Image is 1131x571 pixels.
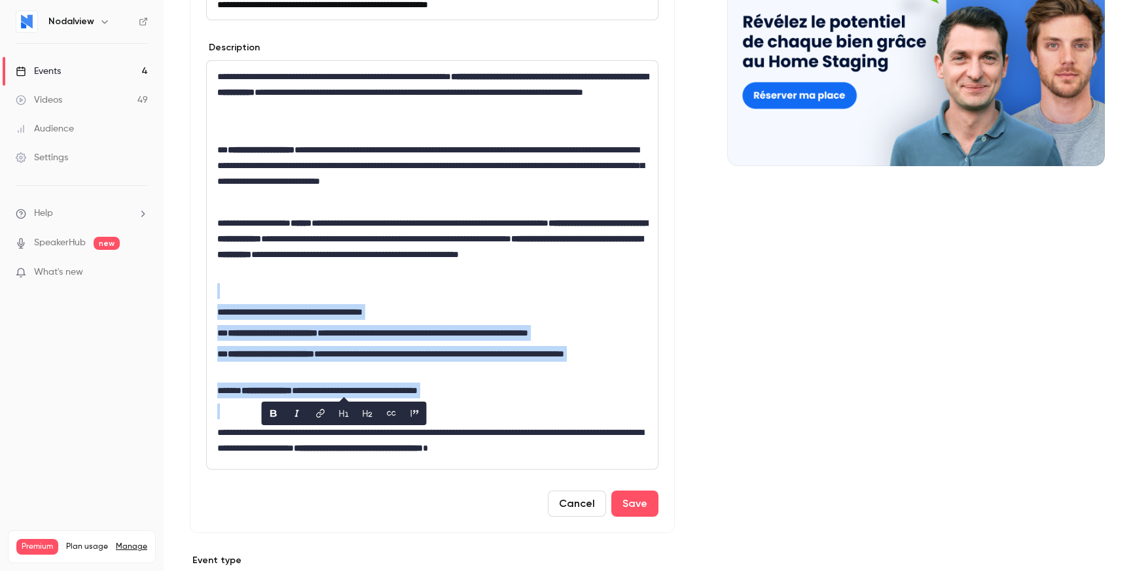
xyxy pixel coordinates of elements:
div: Events [16,65,61,78]
button: bold [263,403,284,424]
p: Event type [190,554,675,567]
span: Help [34,207,53,220]
button: blockquote [404,403,425,424]
span: new [94,237,120,250]
div: Settings [16,151,68,164]
button: Save [611,491,658,517]
button: link [310,403,331,424]
a: SpeakerHub [34,236,86,250]
label: Description [206,41,260,54]
span: Premium [16,539,58,555]
span: What's new [34,266,83,279]
li: help-dropdown-opener [16,207,148,220]
a: Manage [116,542,147,552]
section: description [206,60,658,470]
h6: Nodalview [48,15,94,28]
div: editor [207,61,658,469]
button: Cancel [548,491,606,517]
button: italic [287,403,308,424]
img: Nodalview [16,11,37,32]
iframe: Noticeable Trigger [132,267,148,279]
div: Audience [16,122,74,135]
span: Plan usage [66,542,108,552]
div: Videos [16,94,62,107]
